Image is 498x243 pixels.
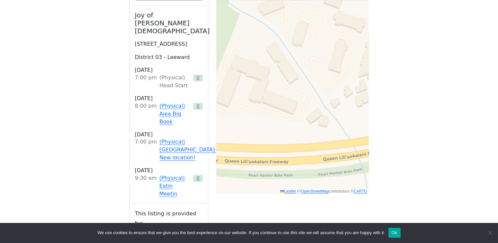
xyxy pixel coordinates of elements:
a: (Physical) Aiea Big Book [159,102,190,126]
a: (Physical) [GEOGRAPHIC_DATA]- New location! [159,138,217,162]
div: 8:00 PM [135,102,157,126]
h3: [DATE] [135,131,203,138]
div: 7:00 PM [135,138,157,162]
h3: [DATE] [135,95,203,102]
p: [STREET_ADDRESS] [135,40,203,48]
div: 9:30 AM [135,174,157,198]
div: (Physical) Head Start [159,74,190,90]
a: OpenStreetMap [301,189,329,194]
button: Ok [388,228,401,238]
h3: [DATE] [135,67,203,74]
p: District 03 - Leeward [135,53,203,61]
a: Leaflet [280,189,296,194]
h3: [DATE] [135,167,203,174]
span: | [297,189,298,194]
span: No [486,229,493,236]
div: © contributors © [278,189,369,194]
span: We use cookies to ensure that we give you the best experience on our website. If you continue to ... [97,229,385,236]
a: (Physical) Eatin Meetin [159,174,191,198]
div: 7:00 PM [135,74,157,90]
a: CARTO [354,189,367,194]
small: This listing is provided by: [135,209,203,228]
h2: Joy of [PERSON_NAME][DEMOGRAPHIC_DATA] [135,11,203,35]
